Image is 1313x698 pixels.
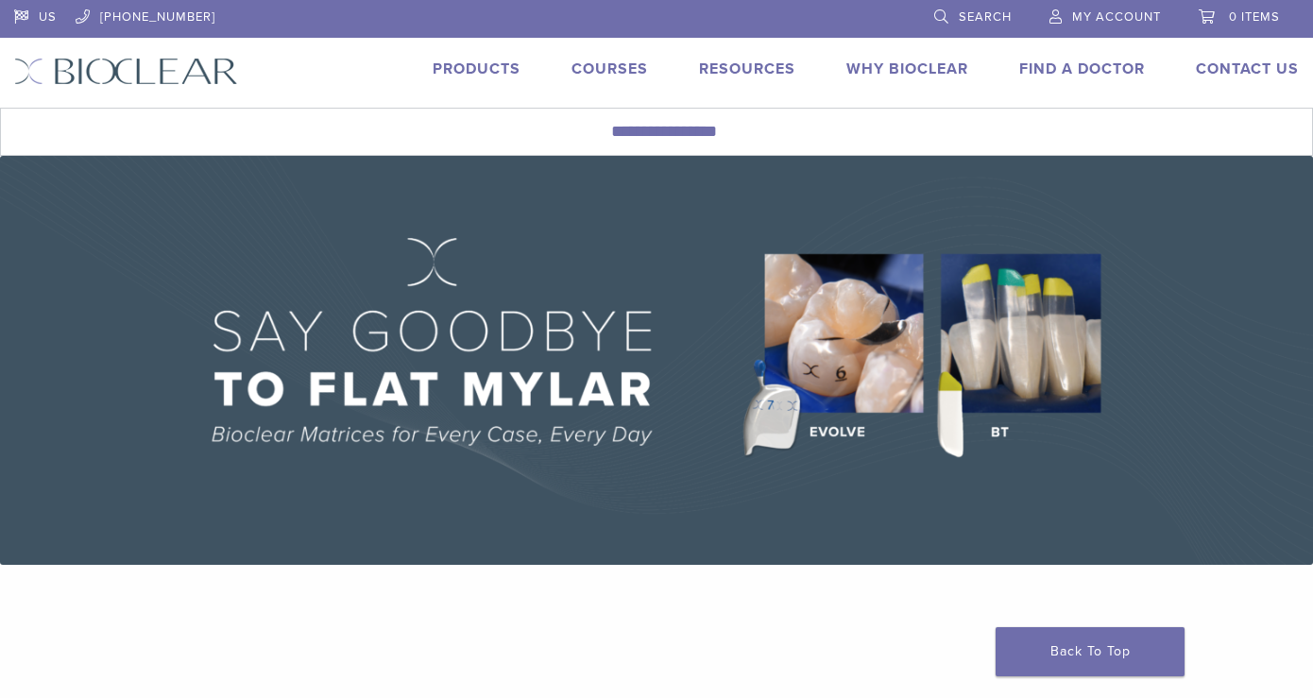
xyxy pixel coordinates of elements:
a: Resources [699,60,795,78]
a: Contact Us [1196,60,1299,78]
a: Why Bioclear [846,60,968,78]
img: Bioclear [14,58,238,85]
a: Back To Top [996,627,1185,676]
span: Search [959,9,1012,25]
a: Courses [571,60,648,78]
a: Find A Doctor [1019,60,1145,78]
a: Products [433,60,520,78]
span: 0 items [1229,9,1280,25]
span: My Account [1072,9,1161,25]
